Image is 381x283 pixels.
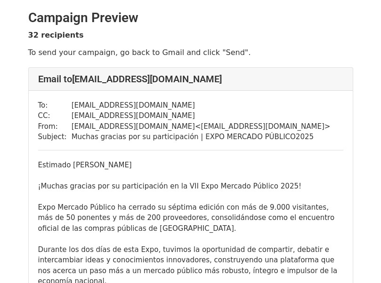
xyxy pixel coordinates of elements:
td: To: [38,100,72,111]
h2: Campaign Preview [28,10,353,26]
h4: Email to [EMAIL_ADDRESS][DOMAIN_NAME] [38,73,343,85]
td: CC: [38,110,72,121]
td: [EMAIL_ADDRESS][DOMAIN_NAME] < [EMAIL_ADDRESS][DOMAIN_NAME] > [72,121,331,132]
td: Muchas gracias por su participación | EXPO MERCADO PÚBLICO2025 [72,132,331,142]
td: [EMAIL_ADDRESS][DOMAIN_NAME] [72,110,331,121]
p: To send your campaign, go back to Gmail and click "Send". [28,47,353,57]
td: Subject: [38,132,72,142]
strong: 32 recipients [28,31,84,39]
td: From: [38,121,72,132]
td: [EMAIL_ADDRESS][DOMAIN_NAME] [72,100,331,111]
